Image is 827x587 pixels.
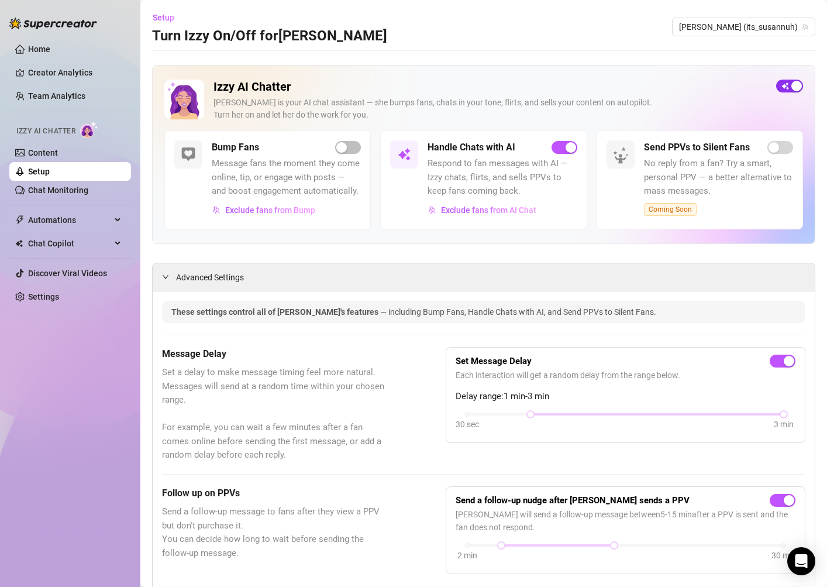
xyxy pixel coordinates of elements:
h5: Send PPVs to Silent Fans [644,140,750,155]
div: expanded [162,270,176,283]
img: AI Chatter [80,121,98,138]
span: These settings control all of [PERSON_NAME]'s features [171,307,380,317]
button: Exclude fans from AI Chat [428,201,537,219]
button: Exclude fans from Bump [212,201,316,219]
img: Chat Copilot [15,239,23,248]
span: Respond to fan messages with AI — Izzy chats, flirts, and sells PPVs to keep fans coming back. [428,157,577,198]
div: Open Intercom Messenger [787,547,815,575]
a: Creator Analytics [28,63,122,82]
h5: Bump Fans [212,140,259,155]
span: Send a follow-up message to fans after they view a PPV but don't purchase it. You can decide how ... [162,505,387,560]
strong: Set Message Delay [456,356,532,366]
div: 30 min [771,549,796,562]
a: Settings [28,292,59,301]
span: Exclude fans from AI Chat [441,205,536,215]
span: Izzy AI Chatter [16,126,75,137]
span: [PERSON_NAME] will send a follow-up message between 5 - 15 min after a PPV is sent and the fan do... [456,508,795,534]
h5: Message Delay [162,347,387,361]
span: team [802,23,809,30]
span: Chat Copilot [28,234,111,253]
h5: Handle Chats with AI [428,140,515,155]
span: Coming Soon [644,203,697,216]
span: Exclude fans from Bump [225,205,315,215]
a: Team Analytics [28,91,85,101]
span: Automations [28,211,111,229]
h3: Turn Izzy On/Off for [PERSON_NAME] [152,27,387,46]
div: 30 sec [456,418,479,431]
button: Setup [152,8,184,27]
img: svg%3e [212,206,220,214]
span: Setup [153,13,174,22]
img: Izzy AI Chatter [164,80,204,119]
div: [PERSON_NAME] is your AI chat assistant — she bumps fans, chats in your tone, flirts, and sells y... [213,97,767,121]
a: Discover Viral Videos [28,269,107,278]
a: Home [28,44,50,54]
img: svg%3e [397,147,411,162]
span: thunderbolt [15,215,25,225]
h2: Izzy AI Chatter [213,80,767,94]
span: Each interaction will get a random delay from the range below. [456,369,795,382]
img: svg%3e [428,206,436,214]
span: — including Bump Fans, Handle Chats with AI, and Send PPVs to Silent Fans. [380,307,656,317]
div: 3 min [774,418,794,431]
span: Delay range: 1 min - 3 min [456,390,795,404]
img: logo-BBDzfeDw.svg [9,18,97,29]
span: Message fans the moment they come online, tip, or engage with posts — and boost engagement automa... [212,157,361,198]
strong: Send a follow-up nudge after [PERSON_NAME] sends a PPV [456,495,690,506]
a: Content [28,148,58,157]
span: expanded [162,273,169,280]
h5: Follow up on PPVs [162,486,387,500]
img: silent-fans-ppv-o-N6Mmdf.svg [613,147,632,166]
span: Set a delay to make message timing feel more natural. Messages will send at a random time within ... [162,366,387,462]
span: Susanna (its_susannuh) [679,18,808,36]
a: Setup [28,167,50,176]
span: No reply from a fan? Try a smart, personal PPV — a better alternative to mass messages. [644,157,793,198]
img: svg%3e [181,147,195,162]
div: 2 min [457,549,477,562]
span: Advanced Settings [176,271,244,284]
a: Chat Monitoring [28,186,88,195]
